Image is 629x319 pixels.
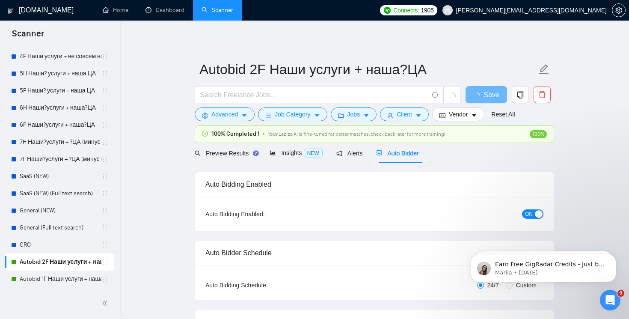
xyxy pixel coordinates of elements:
[101,224,108,231] span: holder
[525,209,533,219] span: ON
[466,86,507,103] button: Save
[211,110,238,119] span: Advanced
[458,236,629,296] iframe: Intercom notifications message
[202,112,208,119] span: setting
[101,156,108,163] span: holder
[101,104,108,111] span: holder
[241,112,247,119] span: caret-down
[5,168,114,185] li: SaaS (NEW)
[101,259,108,265] span: holder
[421,6,434,15] span: 1905
[5,48,114,65] li: 4F Наши услуги + не совсем наша ЦА (минус наша ЦА)
[612,3,626,17] button: setting
[432,107,484,121] button: idcardVendorcaret-down
[20,151,101,168] a: 7F Наши?услуги + ?ЦА (минус наша ЦА)
[101,70,108,77] span: holder
[205,172,543,197] div: Auto Bidding Enabled
[101,173,108,180] span: holder
[20,116,101,134] a: 6F Наши?услуги + наша?ЦА
[270,149,322,156] span: Insights
[20,236,101,253] a: CRO
[534,86,551,103] button: delete
[5,236,114,253] li: CRO
[387,112,393,119] span: user
[199,59,537,80] input: Scanner name...
[202,131,208,137] span: check-circle
[200,89,428,100] input: Search Freelance Jobs...
[20,99,101,116] a: 6H Наши?услуги + наша?ЦА
[393,6,419,15] span: Connects:
[5,202,114,219] li: General (NEW)
[439,112,445,119] span: idcard
[265,112,271,119] span: bars
[534,91,550,98] span: delete
[101,241,108,248] span: holder
[101,87,108,94] span: holder
[347,110,360,119] span: Jobs
[7,4,13,18] img: logo
[101,190,108,197] span: holder
[331,107,377,121] button: folderJobscaret-down
[195,150,256,157] span: Preview Results
[205,280,318,290] div: Auto Bidding Schedule:
[5,27,51,45] span: Scanner
[538,64,549,75] span: edit
[103,6,128,14] a: homeHome
[415,112,421,119] span: caret-down
[258,107,327,121] button: barsJob Categorycaret-down
[5,82,114,99] li: 5F Наши? услуги + наша ЦА
[20,185,101,202] a: SaaS (NEW) (Full text search)
[268,131,445,137] span: Your Laziza AI is fine-tuned for better matches, check back later for more training!
[473,92,484,99] span: loading
[101,207,108,214] span: holder
[101,139,108,146] span: holder
[432,92,438,98] span: info-circle
[449,110,468,119] span: Vendor
[600,290,620,310] iframe: Intercom live chat
[101,276,108,283] span: holder
[445,7,451,13] span: user
[5,116,114,134] li: 6F Наши?услуги + наша?ЦА
[397,110,412,119] span: Client
[530,130,547,138] span: 100%
[512,91,528,98] span: copy
[20,202,101,219] a: General (NEW)
[338,112,344,119] span: folder
[20,253,101,271] a: Autobid 2F Наши услуги + наша?ЦА
[252,149,260,157] div: Tooltip anchor
[5,271,114,288] li: Autobid 1F Наши услуги + наша ЦА
[20,168,101,185] a: SaaS (NEW)
[270,150,276,156] span: area-chart
[101,122,108,128] span: holder
[484,89,499,100] span: Save
[491,110,515,119] a: Reset All
[20,134,101,151] a: 7H Наши?услуги + ?ЦА (минус наша ЦА)
[304,149,323,158] span: NEW
[376,150,418,157] span: Auto Bidder
[612,7,626,14] a: setting
[363,112,369,119] span: caret-down
[20,65,101,82] a: 5H Наши? услуги + наша ЦА
[448,92,456,100] span: loading
[5,151,114,168] li: 7F Наши?услуги + ?ЦА (минус наша ЦА)
[5,185,114,202] li: SaaS (NEW) (Full text search)
[20,219,101,236] a: General (Full text search)
[211,129,259,139] span: 100% Completed !
[5,253,114,271] li: Autobid 2F Наши услуги + наша?ЦА
[5,99,114,116] li: 6H Наши?услуги + наша?ЦА
[5,219,114,236] li: General (Full text search)
[471,112,477,119] span: caret-down
[20,271,101,288] a: Autobid 1F Наши услуги + наша ЦА
[202,6,233,14] a: searchScanner
[336,150,342,156] span: notification
[195,107,255,121] button: settingAdvancedcaret-down
[205,209,318,219] div: Auto Bidding Enabled:
[195,150,201,156] span: search
[314,112,320,119] span: caret-down
[20,82,101,99] a: 5F Наши? услуги + наша ЦА
[380,107,429,121] button: userClientcaret-down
